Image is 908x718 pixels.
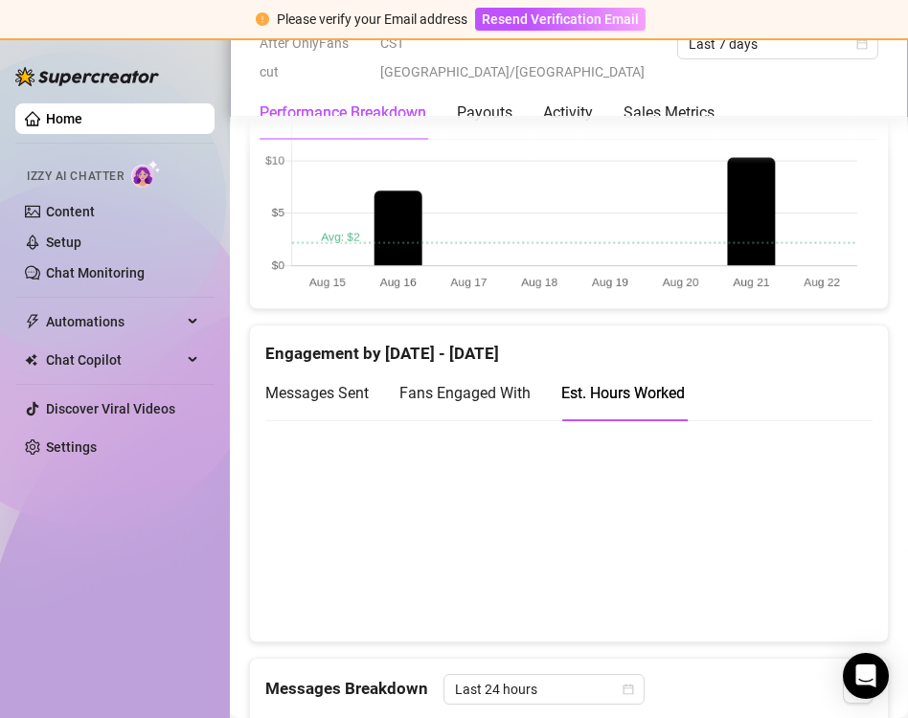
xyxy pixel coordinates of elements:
[25,353,37,367] img: Chat Copilot
[455,675,633,704] span: Last 24 hours
[380,29,666,86] span: CST [GEOGRAPHIC_DATA]/[GEOGRAPHIC_DATA]
[543,101,593,124] div: Activity
[561,381,685,405] div: Est. Hours Worked
[131,160,161,188] img: AI Chatter
[260,101,426,124] div: Performance Breakdown
[457,101,512,124] div: Payouts
[25,314,40,329] span: thunderbolt
[27,168,124,186] span: Izzy AI Chatter
[46,265,145,280] a: Chat Monitoring
[46,401,175,416] a: Discover Viral Videos
[482,11,639,27] span: Resend Verification Email
[843,653,889,699] div: Open Intercom Messenger
[265,674,873,705] div: Messages Breakdown
[256,12,269,26] span: exclamation-circle
[399,384,531,402] span: Fans Engaged With
[623,684,634,695] span: calendar
[46,439,97,455] a: Settings
[265,384,369,402] span: Messages Sent
[15,67,159,86] img: logo-BBDzfeDw.svg
[46,111,82,126] a: Home
[475,8,646,31] button: Resend Verification Email
[46,306,182,337] span: Automations
[46,204,95,219] a: Content
[265,325,873,367] div: Engagement by [DATE] - [DATE]
[277,9,467,30] div: Please verify your Email address
[856,38,868,50] span: calendar
[689,30,867,58] span: Last 7 days
[260,29,369,86] span: After OnlyFans cut
[46,235,81,250] a: Setup
[624,101,715,124] div: Sales Metrics
[46,345,182,375] span: Chat Copilot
